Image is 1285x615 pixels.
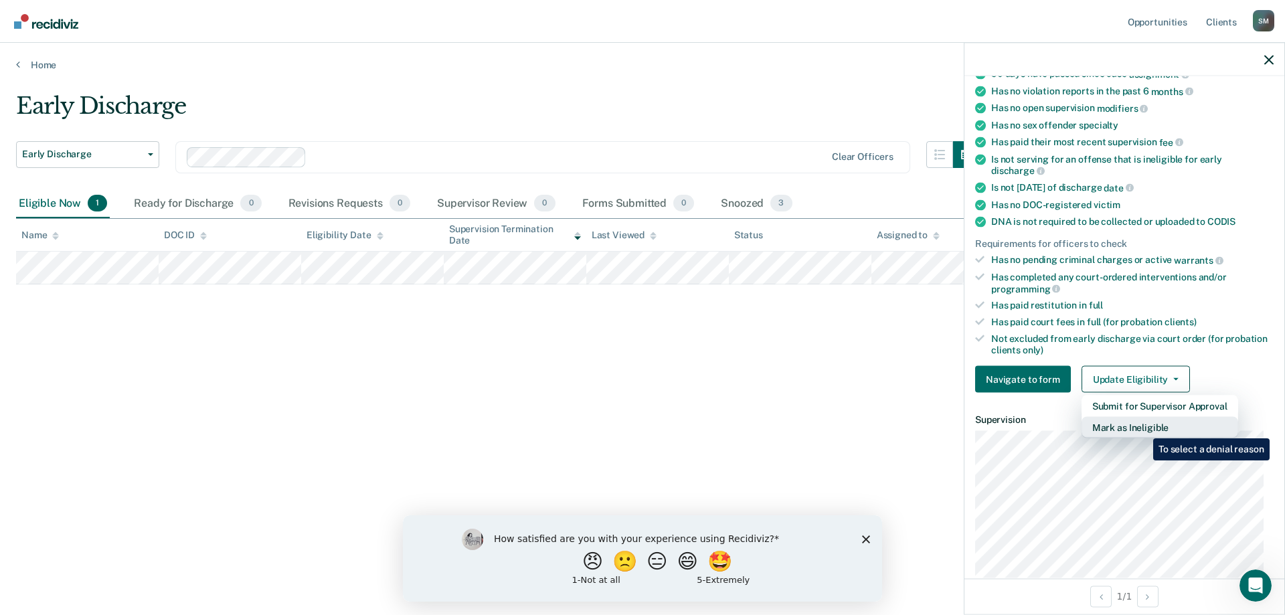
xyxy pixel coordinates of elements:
[1104,182,1133,193] span: date
[991,271,1274,294] div: Has completed any court-ordered interventions and/or
[1090,586,1112,607] button: Previous Opportunity
[403,515,882,602] iframe: Survey by Kim from Recidiviz
[131,189,264,219] div: Ready for Discharge
[240,195,261,212] span: 0
[991,317,1274,328] div: Has paid court fees in full (for probation
[991,300,1274,311] div: Has paid restitution in
[975,238,1274,249] div: Requirements for officers to check
[16,59,1269,71] a: Home
[1097,103,1148,114] span: modifiers
[991,153,1274,176] div: Is not serving for an offense that is ineligible for early
[1089,300,1103,311] span: full
[1207,215,1235,226] span: CODIS
[832,151,893,163] div: Clear officers
[1023,344,1043,355] span: only)
[975,366,1071,393] button: Navigate to form
[1082,366,1190,393] button: Update Eligibility
[1137,586,1159,607] button: Next Opportunity
[1151,86,1193,96] span: months
[734,230,763,241] div: Status
[718,189,794,219] div: Snoozed
[21,230,59,241] div: Name
[991,85,1274,97] div: Has no violation reports in the past 6
[534,195,555,212] span: 0
[286,189,413,219] div: Revisions Requests
[1253,10,1274,31] div: S M
[975,366,1076,393] a: Navigate to form link
[1079,119,1118,130] span: specialty
[1253,10,1274,31] button: Profile dropdown button
[307,230,383,241] div: Eligibility Date
[1082,417,1238,438] button: Mark as Ineligible
[991,102,1274,114] div: Has no open supervision
[991,119,1274,130] div: Has no sex offender
[991,199,1274,210] div: Has no DOC-registered
[991,215,1274,227] div: DNA is not required to be collected or uploaded to
[991,254,1274,266] div: Has no pending criminal charges or active
[770,195,792,212] span: 3
[991,333,1274,355] div: Not excluded from early discharge via court order (for probation clients
[991,136,1274,148] div: Has paid their most recent supervision
[14,14,78,29] img: Recidiviz
[390,195,410,212] span: 0
[449,224,581,246] div: Supervision Termination Date
[673,195,694,212] span: 0
[592,230,657,241] div: Last Viewed
[580,189,697,219] div: Forms Submitted
[16,92,980,130] div: Early Discharge
[434,189,558,219] div: Supervisor Review
[1082,396,1238,417] button: Submit for Supervisor Approval
[16,189,110,219] div: Eligible Now
[1094,199,1120,209] span: victim
[164,230,207,241] div: DOC ID
[991,165,1045,176] span: discharge
[991,283,1060,294] span: programming
[88,195,107,212] span: 1
[1239,569,1272,602] iframe: Intercom live chat
[991,181,1274,193] div: Is not [DATE] of discharge
[1159,137,1183,147] span: fee
[22,149,143,160] span: Early Discharge
[1165,317,1197,327] span: clients)
[975,414,1274,426] dt: Supervision
[964,578,1284,614] div: 1 / 1
[877,230,940,241] div: Assigned to
[1174,255,1223,266] span: warrants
